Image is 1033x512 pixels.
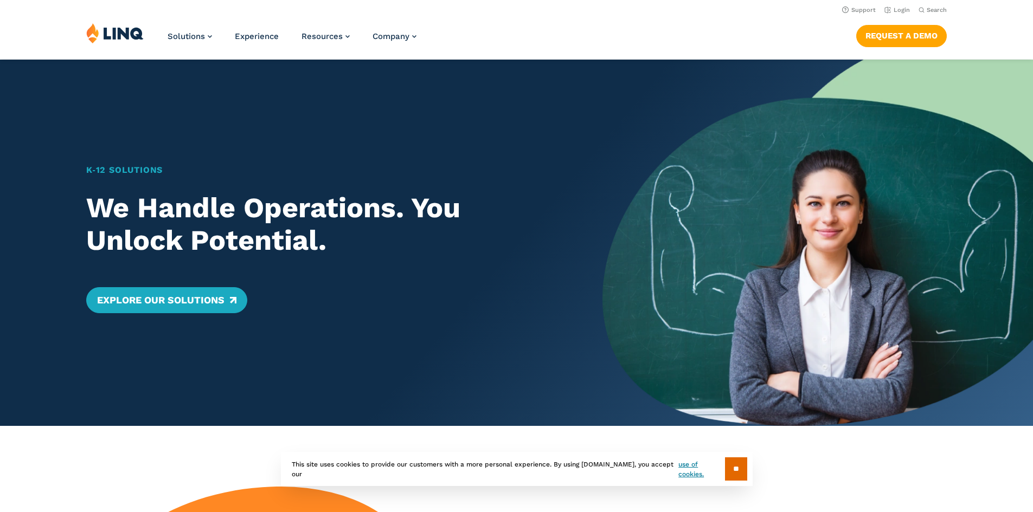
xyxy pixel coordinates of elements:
[168,23,416,59] nav: Primary Navigation
[927,7,947,14] span: Search
[856,23,947,47] nav: Button Navigation
[884,7,910,14] a: Login
[301,31,350,41] a: Resources
[168,31,205,41] span: Solutions
[678,459,724,479] a: use of cookies.
[281,452,753,486] div: This site uses cookies to provide our customers with a more personal experience. By using [DOMAIN...
[86,287,247,313] a: Explore Our Solutions
[856,25,947,47] a: Request a Demo
[602,60,1033,426] img: Home Banner
[373,31,416,41] a: Company
[168,31,212,41] a: Solutions
[301,31,343,41] span: Resources
[235,31,279,41] a: Experience
[842,7,876,14] a: Support
[86,192,561,257] h2: We Handle Operations. You Unlock Potential.
[919,6,947,14] button: Open Search Bar
[86,164,561,177] h1: K‑12 Solutions
[86,23,144,43] img: LINQ | K‑12 Software
[373,31,409,41] span: Company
